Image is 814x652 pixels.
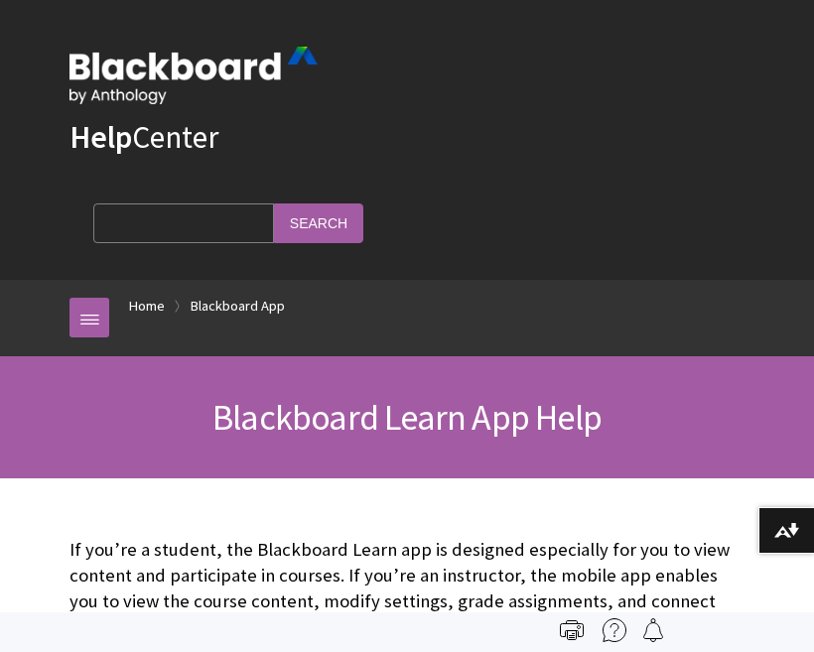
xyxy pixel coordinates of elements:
[212,395,602,440] span: Blackboard Learn App Help
[603,618,626,642] img: More help
[560,618,584,642] img: Print
[129,294,165,319] a: Home
[274,203,363,242] input: Search
[69,117,218,157] a: HelpCenter
[69,117,132,157] strong: Help
[191,294,285,319] a: Blackboard App
[641,618,665,642] img: Follow this page
[69,537,745,641] p: If you’re a student, the Blackboard Learn app is designed especially for you to view content and ...
[69,47,318,104] img: Blackboard by Anthology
